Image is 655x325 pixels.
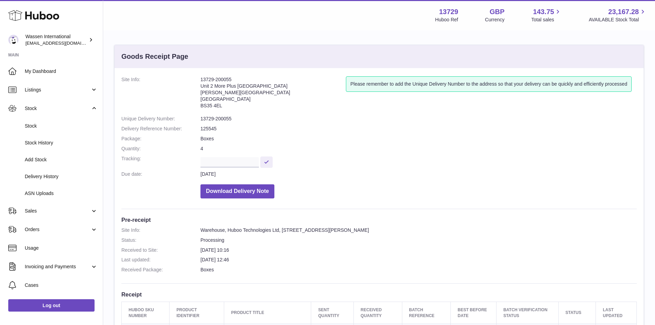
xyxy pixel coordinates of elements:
[485,17,505,23] div: Currency
[121,291,637,298] h3: Receipt
[25,123,98,129] span: Stock
[435,17,458,23] div: Huboo Ref
[170,302,224,324] th: Product Identifier
[8,35,19,45] img: internationalsupplychain@wassen.com
[121,247,200,253] dt: Received to Site:
[25,156,98,163] span: Add Stock
[25,105,90,112] span: Stock
[121,216,637,224] h3: Pre-receipt
[224,302,311,324] th: Product title
[200,136,637,142] dd: Boxes
[25,140,98,146] span: Stock History
[121,116,200,122] dt: Unique Delivery Number:
[121,136,200,142] dt: Package:
[200,116,637,122] dd: 13729-200055
[121,155,200,167] dt: Tracking:
[596,302,637,324] th: Last updated
[25,208,90,214] span: Sales
[200,184,274,198] button: Download Delivery Note
[439,7,458,17] strong: 13729
[353,302,402,324] th: Received Quantity
[121,267,200,273] dt: Received Package:
[25,173,98,180] span: Delivery History
[608,7,639,17] span: 23,167.28
[311,302,353,324] th: Sent Quantity
[200,171,637,177] dd: [DATE]
[25,40,101,46] span: [EMAIL_ADDRESS][DOMAIN_NAME]
[121,145,200,152] dt: Quantity:
[533,7,554,17] span: 143.75
[121,76,200,112] dt: Site Info:
[25,226,90,233] span: Orders
[121,52,188,61] h3: Goods Receipt Page
[25,33,87,46] div: Wassen International
[121,171,200,177] dt: Due date:
[25,282,98,289] span: Cases
[200,237,637,243] dd: Processing
[200,126,637,132] dd: 125545
[25,190,98,197] span: ASN Uploads
[8,299,95,312] a: Log out
[200,257,637,263] dd: [DATE] 12:46
[496,302,558,324] th: Batch Verification Status
[451,302,496,324] th: Best Before Date
[589,7,647,23] a: 23,167.28 AVAILABLE Stock Total
[25,263,90,270] span: Invoicing and Payments
[25,87,90,93] span: Listings
[121,227,200,234] dt: Site Info:
[589,17,647,23] span: AVAILABLE Stock Total
[25,245,98,251] span: Usage
[200,247,637,253] dd: [DATE] 10:16
[121,126,200,132] dt: Delivery Reference Number:
[25,68,98,75] span: My Dashboard
[200,145,637,152] dd: 4
[121,257,200,263] dt: Last updated:
[122,302,170,324] th: Huboo SKU Number
[200,267,637,273] dd: Boxes
[531,17,562,23] span: Total sales
[200,76,346,112] address: 13729-200055 Unit 2 More Plus [GEOGRAPHIC_DATA] [PERSON_NAME][GEOGRAPHIC_DATA] [GEOGRAPHIC_DATA] ...
[200,227,637,234] dd: Warehouse, Huboo Technologies Ltd, [STREET_ADDRESS][PERSON_NAME]
[121,237,200,243] dt: Status:
[346,76,632,92] div: Please remember to add the Unique Delivery Number to the address so that your delivery can be qui...
[558,302,596,324] th: Status
[490,7,504,17] strong: GBP
[402,302,450,324] th: Batch Reference
[531,7,562,23] a: 143.75 Total sales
